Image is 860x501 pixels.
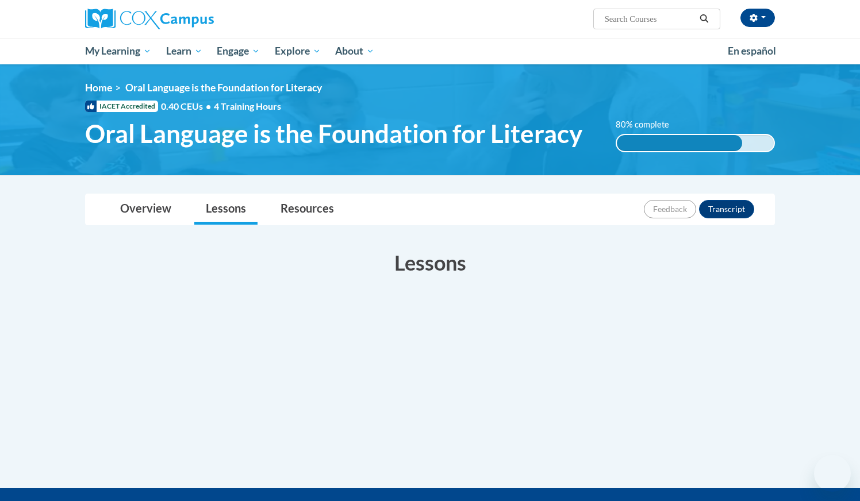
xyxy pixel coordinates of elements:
span: 0.40 CEUs [161,100,214,113]
div: 80% complete [617,135,743,151]
span: IACET Accredited [85,101,158,112]
a: Cox Campus [85,9,304,29]
span: Explore [275,44,321,58]
a: About [328,38,382,64]
span: 4 Training Hours [214,101,281,111]
span: My Learning [85,44,151,58]
input: Search Courses [604,12,696,26]
label: 80% complete [616,118,682,131]
a: Home [85,82,112,94]
div: Main menu [68,38,792,64]
a: Resources [269,194,345,225]
a: Explore [267,38,328,64]
button: Transcript [699,200,754,218]
span: Learn [166,44,202,58]
a: Lessons [194,194,258,225]
span: • [206,101,211,111]
span: Oral Language is the Foundation for Literacy [85,118,582,149]
img: Cox Campus [85,9,214,29]
iframe: Button to launch messaging window [814,455,851,492]
a: Overview [109,194,183,225]
a: Engage [209,38,267,64]
a: Learn [159,38,210,64]
span: Oral Language is the Foundation for Literacy [125,82,322,94]
span: En español [728,45,776,57]
span: About [335,44,374,58]
a: My Learning [78,38,159,64]
button: Search [696,12,713,26]
button: Feedback [644,200,696,218]
span: Engage [217,44,260,58]
button: Account Settings [740,9,775,27]
h3: Lessons [85,248,775,277]
a: En español [720,39,784,63]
